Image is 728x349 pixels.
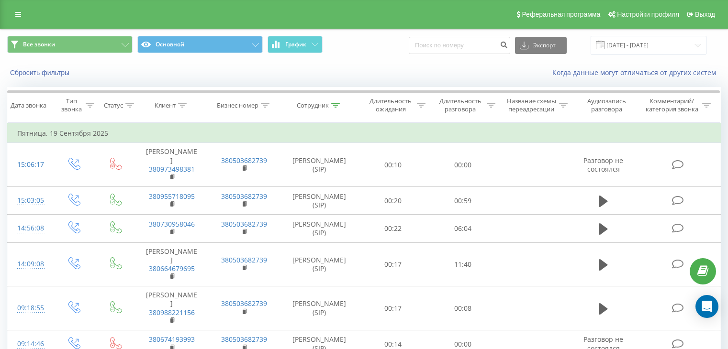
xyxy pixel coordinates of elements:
[135,143,208,187] td: [PERSON_NAME]
[280,143,358,187] td: [PERSON_NAME] (SIP)
[221,335,267,344] a: 380503682739
[428,286,497,330] td: 00:08
[17,191,43,210] div: 15:03:05
[149,335,195,344] a: 380674193993
[17,255,43,273] div: 14:09:08
[428,187,497,215] td: 00:59
[358,286,428,330] td: 00:17
[515,37,567,54] button: Экспорт
[268,36,323,53] button: График
[221,299,267,308] a: 380503682739
[137,36,263,53] button: Основной
[149,192,195,201] a: 380955718095
[358,242,428,286] td: 00:17
[695,11,715,18] span: Выход
[552,68,721,77] a: Когда данные могут отличаться от других систем
[280,187,358,215] td: [PERSON_NAME] (SIP)
[506,97,557,113] div: Название схемы переадресации
[221,192,267,201] a: 380503682739
[135,286,208,330] td: [PERSON_NAME]
[17,219,43,238] div: 14:56:08
[17,299,43,317] div: 09:18:55
[155,101,176,109] div: Клиент
[149,264,195,273] a: 380664679695
[217,101,258,109] div: Бизнес номер
[221,219,267,229] a: 380503682739
[11,101,46,109] div: Дата звонка
[280,215,358,242] td: [PERSON_NAME] (SIP)
[522,11,600,18] span: Реферальная программа
[437,97,484,113] div: Длительность разговора
[358,143,428,187] td: 00:10
[579,97,635,113] div: Аудиозапись разговора
[644,97,700,113] div: Комментарий/категория звонка
[17,155,43,174] div: 15:06:17
[428,143,497,187] td: 00:00
[104,101,123,109] div: Статус
[221,156,267,165] a: 380503682739
[149,308,195,317] a: 380988221156
[409,37,510,54] input: Поиск по номеру
[135,242,208,286] td: [PERSON_NAME]
[428,215,497,242] td: 06:04
[428,242,497,286] td: 11:40
[358,215,428,242] td: 00:22
[7,36,133,53] button: Все звонки
[617,11,679,18] span: Настройки профиля
[149,219,195,229] a: 380730958046
[367,97,415,113] div: Длительность ожидания
[7,68,74,77] button: Сбросить фильтры
[280,286,358,330] td: [PERSON_NAME] (SIP)
[23,41,55,48] span: Все звонки
[695,295,718,318] div: Open Intercom Messenger
[8,124,721,143] td: Пятница, 19 Сентября 2025
[149,164,195,174] a: 380973498381
[583,156,623,174] span: Разговор не состоялся
[358,187,428,215] td: 00:20
[280,242,358,286] td: [PERSON_NAME] (SIP)
[297,101,329,109] div: Сотрудник
[285,41,306,48] span: График
[221,255,267,264] a: 380503682739
[60,97,83,113] div: Тип звонка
